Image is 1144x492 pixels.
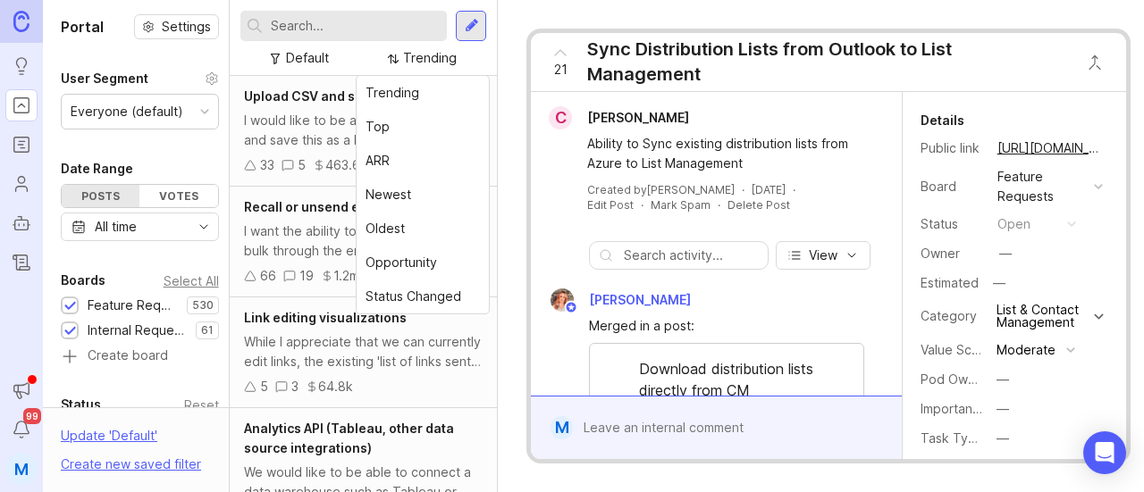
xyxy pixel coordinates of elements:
[271,16,440,36] input: Search...
[95,217,137,237] div: All time
[5,207,38,239] a: Autopilot
[624,246,758,265] input: Search activity...
[997,340,1056,360] div: Moderate
[921,342,989,357] label: Value Scale
[5,89,38,121] a: Portal
[403,48,457,68] div: Trending
[61,454,201,474] div: Create new saved filter
[728,197,790,213] div: Delete Post
[5,50,38,82] a: Ideas
[554,60,568,79] span: 21
[162,18,211,36] span: Settings
[286,48,329,68] div: Default
[291,377,299,396] div: 3
[357,246,489,279] div: Opportunity
[988,271,1011,295] div: —
[587,182,735,197] div: Created by [PERSON_NAME]
[921,401,988,416] label: Importance
[565,301,578,314] img: member badge
[230,187,497,297] a: Recall or unsend emailsI want the ability to recall sent emails in bulk through the email platfor...
[299,266,314,286] div: 19
[357,178,489,212] div: Newest
[921,177,983,196] div: Board
[244,310,407,325] span: Link editing visualizations
[164,276,219,286] div: Select All
[997,370,1009,389] div: —
[538,106,703,129] a: C[PERSON_NAME]
[244,221,483,261] div: I want the ability to recall sent emails in bulk through the email platform, rather than relying ...
[752,183,786,196] time: [DATE]
[997,399,1009,419] div: —
[357,110,489,144] div: Top
[244,199,392,214] span: Recall or unsend emails
[244,111,483,150] div: I would like to be able to upload a CSV and save this as a list. While we have list management se...
[997,214,1030,234] div: open
[192,298,214,313] p: 530
[5,246,38,279] a: Changelog
[921,110,964,131] div: Details
[921,277,979,289] div: Estimated
[551,416,572,439] div: M
[189,220,218,234] svg: toggle icon
[5,413,38,446] button: Notifications
[718,197,720,213] div: ·
[590,358,862,410] div: Download distribution lists directly from CM
[589,292,691,307] span: [PERSON_NAME]
[997,304,1089,329] div: List & Contact Management
[545,288,580,312] img: Bronwen W
[992,137,1108,160] a: [URL][DOMAIN_NAME]
[201,323,214,338] p: 61
[13,11,29,31] img: Canny Home
[71,102,183,121] div: Everyone (default)
[61,270,105,291] div: Boards
[61,158,133,179] div: Date Range
[641,197,643,213] div: ·
[230,297,497,408] a: Link editing visualizationsWhile I appreciate that we can currently edit links, the existing 'lis...
[589,316,863,336] div: Merged in a post:
[61,68,148,89] div: User Segment
[61,16,104,38] h1: Portal
[184,400,219,410] div: Reset
[1083,431,1126,474] div: Open Intercom Messenger
[921,430,984,446] label: Task Type
[809,246,837,264] span: View
[5,453,38,485] button: M
[88,296,178,315] div: Feature Requests
[23,408,41,424] span: 99
[244,332,483,371] div: While I appreciate that we can currently edit links, the existing 'list of links sent' makes it d...
[260,266,276,286] div: 66
[587,110,689,125] span: [PERSON_NAME]
[997,167,1087,206] div: Feature Requests
[260,155,274,175] div: 33
[793,182,795,197] div: ·
[997,429,1009,448] div: —
[61,394,101,415] div: Status
[134,14,219,39] button: Settings
[587,134,865,173] div: Ability to Sync existing distribution lists from Azure to List Management
[5,129,38,161] a: Roadmaps
[357,76,489,110] div: Trending
[742,182,744,197] div: ·
[61,349,219,365] a: Create board
[357,212,489,246] div: Oldest
[62,185,139,207] div: Posts
[997,458,1009,478] div: —
[244,421,454,455] span: Analytics API (Tableau, other data source integrations)
[587,197,634,213] div: Edit Post
[298,155,306,175] div: 5
[549,106,572,129] div: C
[333,266,359,286] div: 1.2m
[921,214,983,234] div: Status
[752,182,786,197] a: [DATE]
[61,426,157,454] div: Update ' Default '
[651,197,711,213] button: Mark Spam
[921,306,983,326] div: Category
[5,168,38,200] a: Users
[587,37,1067,87] div: Sync Distribution Lists from Outlook to List Management
[921,138,983,158] div: Public link
[318,377,353,396] div: 64.8k
[244,88,417,104] span: Upload CSV and save as list
[357,279,489,313] div: Status Changed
